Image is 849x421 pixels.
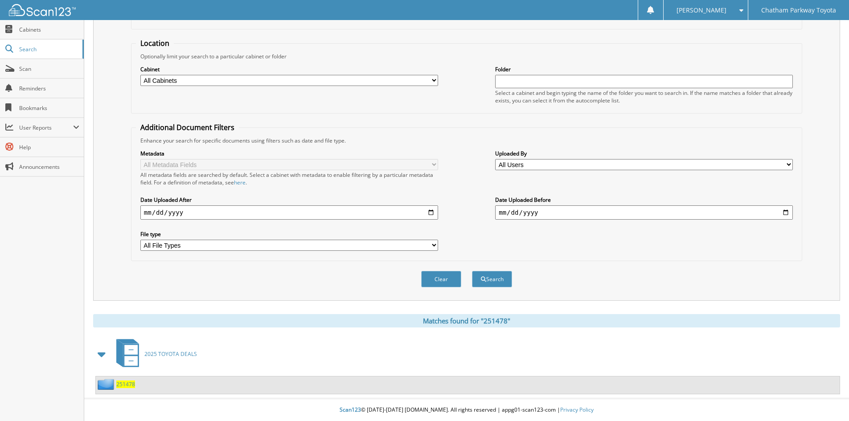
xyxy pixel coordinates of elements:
input: end [495,205,793,220]
label: Uploaded By [495,150,793,157]
div: Matches found for "251478" [93,314,840,327]
span: Scan123 [340,406,361,413]
label: Folder [495,65,793,73]
legend: Additional Document Filters [136,123,239,132]
span: 2025 TOYOTA DEALS [144,350,197,358]
img: scan123-logo-white.svg [9,4,76,16]
iframe: Chat Widget [804,378,849,421]
button: Clear [421,271,461,287]
label: Cabinet [140,65,438,73]
input: start [140,205,438,220]
img: folder2.png [98,379,116,390]
div: Select a cabinet and begin typing the name of the folder you want to search in. If the name match... [495,89,793,104]
label: Date Uploaded Before [495,196,793,204]
label: File type [140,230,438,238]
span: Bookmarks [19,104,79,112]
div: All metadata fields are searched by default. Select a cabinet with metadata to enable filtering b... [140,171,438,186]
div: Optionally limit your search to a particular cabinet or folder [136,53,797,60]
div: © [DATE]-[DATE] [DOMAIN_NAME]. All rights reserved | appg01-scan123-com | [84,399,849,421]
span: Chatham Parkway Toyota [761,8,836,13]
label: Date Uploaded After [140,196,438,204]
label: Metadata [140,150,438,157]
span: Reminders [19,85,79,92]
span: Scan [19,65,79,73]
span: Help [19,143,79,151]
div: Enhance your search for specific documents using filters such as date and file type. [136,137,797,144]
span: Cabinets [19,26,79,33]
span: [PERSON_NAME] [677,8,726,13]
a: 2025 TOYOTA DEALS [111,336,197,372]
button: Search [472,271,512,287]
span: Search [19,45,78,53]
span: User Reports [19,124,73,131]
legend: Location [136,38,174,48]
a: 251478 [116,380,135,388]
span: Announcements [19,163,79,171]
a: here [234,179,246,186]
a: Privacy Policy [560,406,594,413]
